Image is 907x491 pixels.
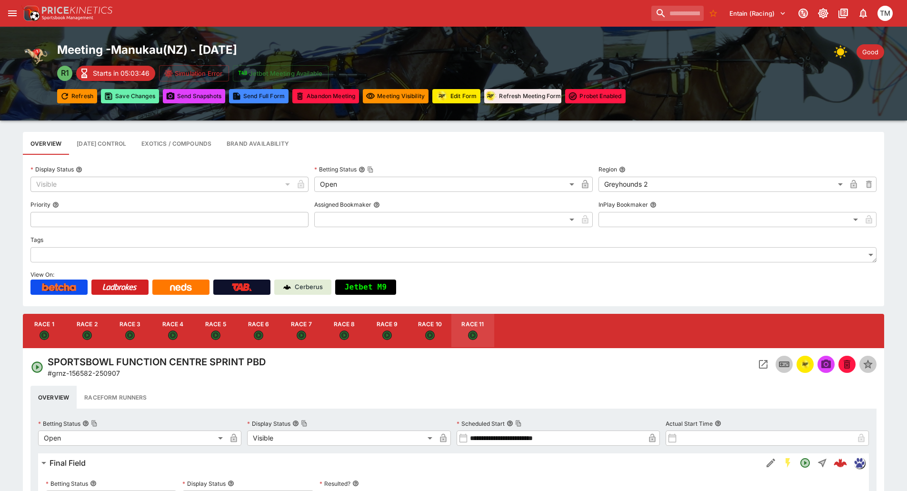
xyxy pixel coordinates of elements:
p: Cerberus [295,282,323,292]
button: Mark all events in meeting as closed and abandoned. [292,89,359,103]
img: racingform.png [484,90,497,102]
button: Race 3 [109,314,151,348]
p: Tags [30,236,43,244]
button: Race 7 [280,314,323,348]
p: Scheduled Start [457,420,505,428]
button: Configure brand availability for the meeting [219,132,297,155]
button: InPlay Bookmaker [650,201,657,208]
button: Copy To Clipboard [367,166,374,173]
button: Race 6 [237,314,280,348]
p: Betting Status [314,165,357,173]
button: Race 4 [151,314,194,348]
button: Copy To Clipboard [515,420,522,427]
input: search [651,6,704,21]
button: Assigned Bookmaker [373,201,380,208]
button: Copy To Clipboard [91,420,98,427]
p: Copy To Clipboard [48,368,120,378]
button: Edit Detail [762,454,779,471]
p: Resulted? [319,480,350,488]
button: Actual Start Time [715,420,721,427]
svg: Open [297,331,306,340]
button: SGM Enabled [779,454,797,471]
img: Neds [170,283,191,291]
p: Region [598,165,617,173]
div: Visible [30,177,293,192]
svg: Open [40,331,49,340]
button: Region [619,166,626,173]
img: racingform.png [435,90,449,102]
button: Race 11 [451,314,494,348]
img: sun.png [834,42,853,61]
img: Sportsbook Management [42,16,93,20]
button: Resulted? [352,480,359,487]
img: PriceKinetics [42,7,112,14]
div: Greyhounds 2 [598,177,846,192]
img: racingform.png [799,359,811,370]
button: Race 1 [23,314,66,348]
div: racingform [435,90,449,103]
button: Documentation [835,5,852,22]
button: Race 2 [66,314,109,348]
div: a431b541-054c-426f-9cae-1f3d6ad56689 [834,456,847,470]
button: Straight [814,454,831,471]
button: Priority [52,201,59,208]
button: Race 10 [409,314,451,348]
h6: Final Field [50,458,86,468]
button: Send Snapshots [163,89,225,103]
svg: Open [30,361,44,374]
span: Send Snapshot [817,356,835,373]
div: Open [38,431,226,446]
p: Actual Start Time [666,420,713,428]
button: Race 8 [323,314,366,348]
img: Cerberus [283,283,291,291]
div: Open [314,177,577,192]
img: greyhound_racing.png [23,42,50,69]
button: Connected to PK [795,5,812,22]
button: Open [797,454,814,471]
a: a431b541-054c-426f-9cae-1f3d6ad56689 [831,453,850,472]
button: Refresh [57,89,97,103]
button: Betting StatusCopy To Clipboard [82,420,89,427]
button: Betting Status [90,480,97,487]
div: racingform [484,90,497,103]
div: Track Condition: Good [857,44,884,60]
svg: Open [82,331,92,340]
svg: Open [382,331,392,340]
span: Good [857,48,884,57]
button: Scheduled StartCopy To Clipboard [507,420,513,427]
svg: Open [211,331,220,340]
svg: Open [168,331,178,340]
button: Open Event [755,356,772,373]
img: Betcha [42,283,76,291]
button: Raceform Runners [77,386,154,409]
p: Betting Status [46,480,88,488]
img: logo-cerberus--red.svg [834,456,847,470]
span: Mark an event as closed and abandoned. [838,359,856,369]
span: View On: [30,271,54,278]
img: TabNZ [232,283,252,291]
p: Assigned Bookmaker [314,200,371,209]
p: Starts in 05:03:46 [93,68,150,78]
img: jetbet-logo.svg [238,69,248,78]
button: Notifications [855,5,872,22]
button: Refresh Meeting Form [484,89,561,103]
button: Select Tenant [724,6,792,21]
div: Weather: null [834,42,853,61]
img: grnz [854,458,865,468]
button: Simulation Error [159,65,229,81]
button: Copy To Clipboard [301,420,308,427]
button: Display Status [228,480,234,487]
button: No Bookmarks [706,6,721,21]
button: Tristan Matheson [875,3,896,24]
div: basic tabs example [30,386,877,409]
button: Betting StatusCopy To Clipboard [359,166,365,173]
button: Toggle light/dark mode [815,5,832,22]
img: PriceKinetics Logo [21,4,40,23]
button: Update RacingForm for all races in this meeting [432,89,480,103]
button: View and edit meeting dividends and compounds. [134,132,219,155]
img: Ladbrokes [102,283,137,291]
button: Display StatusCopy To Clipboard [292,420,299,427]
p: Priority [30,200,50,209]
p: InPlay Bookmaker [598,200,648,209]
button: Jetbet Meeting Available [233,65,329,81]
